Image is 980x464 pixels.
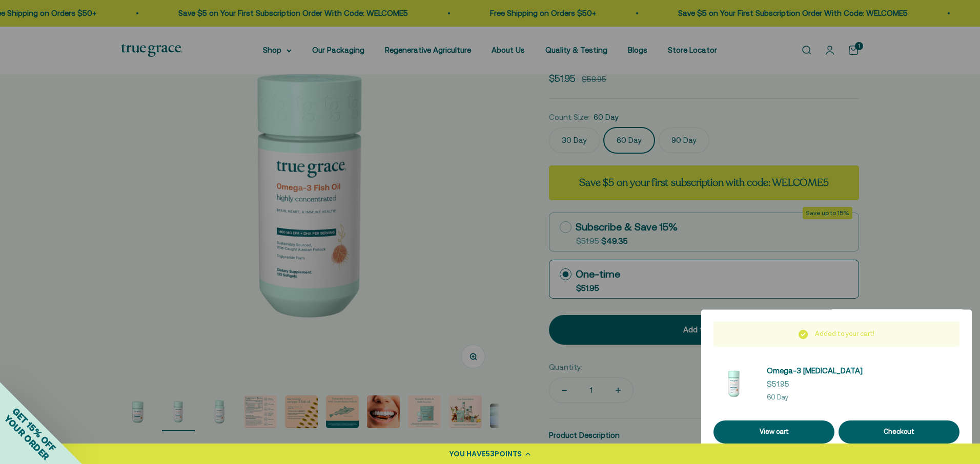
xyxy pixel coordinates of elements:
[2,413,51,462] span: YOUR ORDER
[767,378,789,390] sale-price: $51.95
[495,449,522,459] span: POINTS
[10,406,58,453] span: GET 15% OFF
[713,363,754,404] img: Omega-3 Fish Oil
[713,420,834,444] a: View cart
[767,392,863,403] p: 60 Day
[851,427,947,437] div: Checkout
[485,449,495,459] span: 53
[450,449,485,459] span: YOU HAVE
[839,420,959,444] button: Checkout
[713,322,959,347] div: Added to your cart!
[767,365,863,377] a: Omega-3 [MEDICAL_DATA]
